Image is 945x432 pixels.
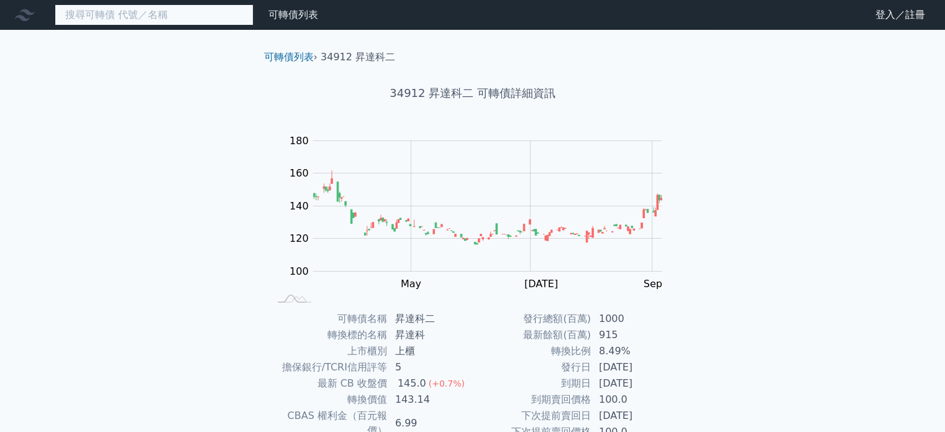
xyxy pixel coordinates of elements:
[388,311,473,327] td: 昇達科二
[591,359,677,375] td: [DATE]
[591,392,677,408] td: 100.0
[290,232,309,244] tspan: 120
[524,278,558,290] tspan: [DATE]
[268,9,318,21] a: 可轉債列表
[388,392,473,408] td: 143.14
[388,359,473,375] td: 5
[473,392,591,408] td: 到期賣回價格
[644,278,662,290] tspan: Sep
[591,327,677,343] td: 915
[290,265,309,277] tspan: 100
[269,359,388,375] td: 擔保銀行/TCRI信用評等
[321,50,395,65] li: 34912 昇達科二
[395,376,429,391] div: 145.0
[591,311,677,327] td: 1000
[473,343,591,359] td: 轉換比例
[269,375,388,392] td: 最新 CB 收盤價
[473,311,591,327] td: 發行總額(百萬)
[264,51,314,63] a: 可轉債列表
[264,50,317,65] li: ›
[388,343,473,359] td: 上櫃
[269,311,388,327] td: 可轉債名稱
[429,379,465,388] span: (+0.7%)
[388,327,473,343] td: 昇達科
[269,343,388,359] td: 上市櫃別
[55,4,253,25] input: 搜尋可轉債 代號／名稱
[290,135,309,147] tspan: 180
[254,85,692,102] h1: 34912 昇達科二 可轉債詳細資訊
[473,408,591,424] td: 下次提前賣回日
[473,359,591,375] td: 發行日
[290,167,309,179] tspan: 160
[473,375,591,392] td: 到期日
[865,5,935,25] a: 登入／註冊
[283,135,680,290] g: Chart
[473,327,591,343] td: 最新餘額(百萬)
[591,375,677,392] td: [DATE]
[401,278,421,290] tspan: May
[591,408,677,424] td: [DATE]
[290,200,309,212] tspan: 140
[269,392,388,408] td: 轉換價值
[591,343,677,359] td: 8.49%
[269,327,388,343] td: 轉換標的名稱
